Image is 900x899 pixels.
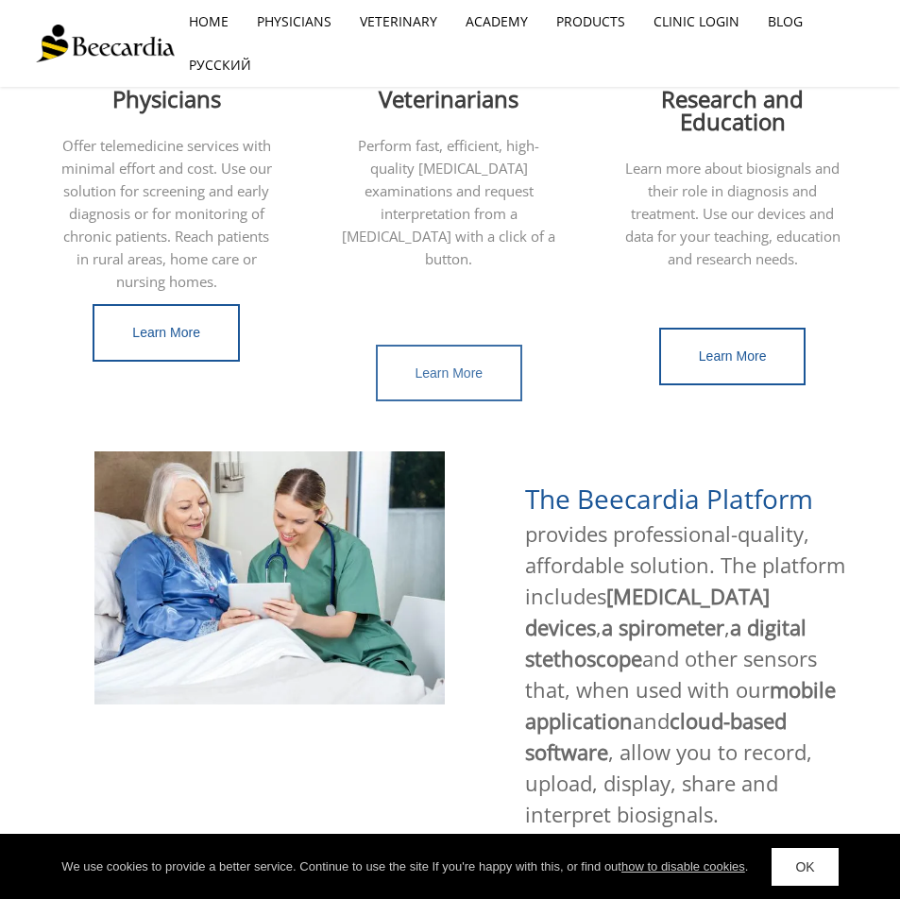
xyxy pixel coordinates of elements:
a: how to disable cookies [621,859,745,874]
span: Learn More [132,325,200,340]
span: Learn more about biosignals and their role in diagnosis and treatment. Use our devices and data f... [625,159,841,268]
span: Perform fast, efficient, high-quality [MEDICAL_DATA] examinations and request interpretation from... [342,136,555,268]
span: Offer telemedicine services with minimal effort and cost. Use our solution for screening and earl... [61,136,272,291]
span: [MEDICAL_DATA] devices [525,582,770,641]
a: Learn More [659,328,807,385]
img: Beecardia [36,25,175,62]
span: Learn More [416,365,484,381]
div: We use cookies to provide a better service. Continue to use the site If you're happy with this, o... [61,857,748,876]
span: a spirometer [602,613,724,641]
span: Learn More [699,348,767,364]
a: Русский [175,43,265,87]
span: provides professional-quality, affordable solution. The platform includes , , and other sensors t... [525,519,845,828]
a: Learn More [93,304,240,362]
a: OK [772,848,838,886]
span: Research and Education [661,83,804,137]
a: Learn More [376,345,523,402]
span: Veterinarians [379,83,518,114]
span: Physicians [112,83,221,114]
span: The Beecardia Platform [525,481,813,517]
